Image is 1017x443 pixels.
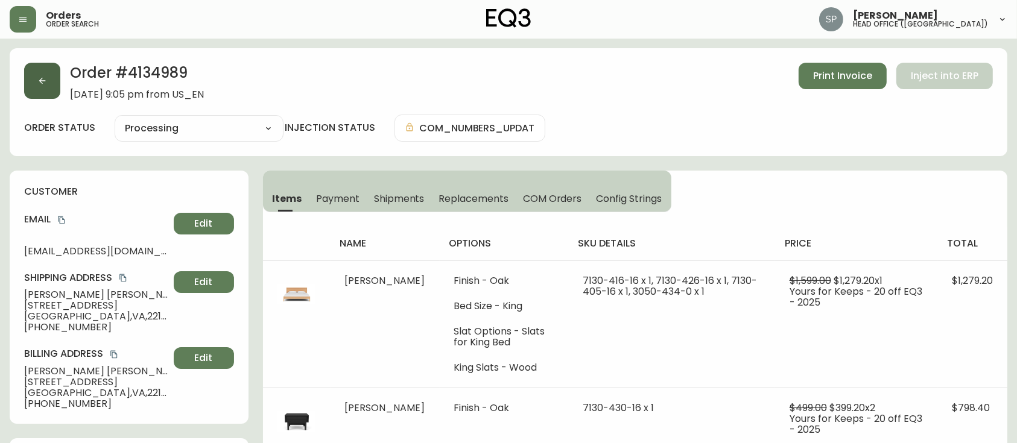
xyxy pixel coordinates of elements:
h4: injection status [285,121,375,134]
span: Edit [195,351,213,365]
h4: name [340,237,430,250]
img: 7130-430-MC-400-1-cljh09hrk02c80114z35yac9h.jpg [277,403,316,441]
h4: customer [24,185,234,198]
h4: price [785,237,928,250]
img: 7130-416-MC-400-1-clctuyk9s03od0118ttav7jt5.jpg [277,275,316,314]
h4: options [449,237,559,250]
span: $1,279.20 x 1 [834,274,882,287]
button: copy [55,214,68,226]
h4: Shipping Address [24,271,169,284]
h4: Billing Address [24,347,169,360]
h4: Email [24,213,169,226]
span: [DATE] 9:05 pm from US_EN [70,89,204,100]
span: [GEOGRAPHIC_DATA] , VA , 22182 , US [24,388,169,398]
img: logo [486,8,531,28]
img: 0cb179e7bf3690758a1aaa5f0aafa0b4 [819,7,843,31]
li: King Slats - Wood [454,362,554,373]
button: Print Invoice [799,63,887,89]
span: Edit [195,275,213,289]
h5: head office ([GEOGRAPHIC_DATA]) [853,20,988,28]
li: Bed Size - King [454,301,554,312]
span: [PHONE_NUMBER] [24,322,169,333]
span: Payment [316,192,360,205]
span: [PERSON_NAME] [345,274,425,287]
span: Print Invoice [813,69,872,83]
li: Finish - Oak [454,275,554,286]
span: 7130-430-16 x 1 [583,401,654,415]
button: copy [108,348,120,360]
span: Yours for Keeps - 20 off EQ3 - 2025 [790,284,922,309]
button: Edit [174,271,234,293]
span: [STREET_ADDRESS] [24,300,169,311]
h4: total [947,237,998,250]
span: [PERSON_NAME] [853,11,938,20]
span: Items [273,192,302,205]
span: [PERSON_NAME] [345,401,425,415]
span: Shipments [374,192,425,205]
span: 7130-416-16 x 1, 7130-426-16 x 1, 7130-405-16 x 1, 3050-434-0 x 1 [583,274,757,298]
button: copy [117,272,129,284]
span: $1,279.20 [952,274,993,287]
button: Edit [174,213,234,234]
h2: Order # 4134989 [70,63,204,89]
span: Config Strings [596,192,661,205]
span: Edit [195,217,213,230]
span: COM Orders [523,192,582,205]
span: $1,599.00 [790,274,831,287]
label: order status [24,121,95,134]
span: $499.00 [790,401,827,415]
li: Slat Options - Slats for King Bed [454,326,554,348]
h4: sku details [578,237,765,250]
span: Yours for Keeps - 20 off EQ3 - 2025 [790,412,922,436]
span: [PHONE_NUMBER] [24,398,169,409]
span: [STREET_ADDRESS] [24,377,169,388]
span: [PERSON_NAME] [PERSON_NAME] [24,289,169,300]
h5: order search [46,20,99,28]
span: [PERSON_NAME] [PERSON_NAME] [24,366,169,377]
span: $798.40 [952,401,990,415]
span: Replacements [439,192,508,205]
span: [GEOGRAPHIC_DATA] , VA , 22182 , US [24,311,169,322]
span: Orders [46,11,81,20]
span: $399.20 x 2 [829,401,875,415]
button: Edit [174,347,234,369]
li: Finish - Oak [454,403,554,413]
span: [EMAIL_ADDRESS][DOMAIN_NAME] [24,246,169,257]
